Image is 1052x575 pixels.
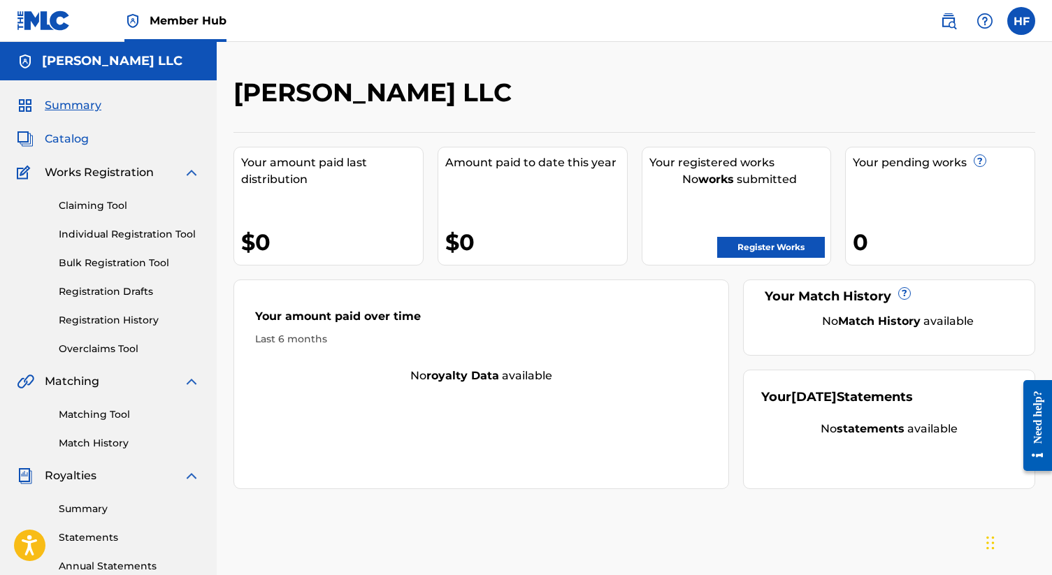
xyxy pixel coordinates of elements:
a: SummarySummary [17,97,101,114]
img: MLC Logo [17,10,71,31]
div: No submitted [649,171,831,188]
div: Last 6 months [255,332,707,347]
iframe: Chat Widget [982,508,1052,575]
h5: GENARO LLC [42,53,182,69]
a: Individual Registration Tool [59,227,200,242]
div: Your registered works [649,154,831,171]
a: Registration History [59,313,200,328]
span: ? [974,155,986,166]
span: Works Registration [45,164,154,181]
a: Public Search [935,7,963,35]
h2: [PERSON_NAME] LLC [233,77,519,108]
img: expand [183,467,200,484]
div: No available [779,313,1017,330]
div: User Menu [1007,7,1035,35]
span: [DATE] [791,389,837,405]
a: Overclaims Tool [59,342,200,356]
a: Claiming Tool [59,198,200,213]
a: Annual Statements [59,559,200,574]
div: Amount paid to date this year [445,154,627,171]
span: Royalties [45,467,96,484]
img: Matching [17,373,34,390]
div: Your Match History [761,287,1017,306]
a: Summary [59,502,200,516]
a: Bulk Registration Tool [59,256,200,270]
a: Match History [59,436,200,451]
img: Accounts [17,53,34,70]
img: expand [183,373,200,390]
div: Your Statements [761,388,913,407]
div: Your amount paid last distribution [241,154,423,188]
div: Your amount paid over time [255,308,707,332]
div: No available [761,421,1017,437]
a: Statements [59,530,200,545]
img: Summary [17,97,34,114]
strong: statements [837,422,905,435]
span: Member Hub [150,13,226,29]
div: No available [234,367,728,384]
strong: royalty data [426,369,499,382]
strong: Match History [838,314,921,328]
a: CatalogCatalog [17,131,89,147]
a: Registration Drafts [59,284,200,299]
a: Matching Tool [59,407,200,422]
iframe: Resource Center [1013,370,1052,482]
a: Register Works [717,237,825,258]
span: Summary [45,97,101,114]
span: Catalog [45,131,89,147]
span: ? [899,288,910,299]
img: Works Registration [17,164,35,181]
img: Catalog [17,131,34,147]
strong: works [698,173,734,186]
span: Matching [45,373,99,390]
img: Royalties [17,467,34,484]
div: $0 [445,226,627,258]
div: 0 [853,226,1035,258]
img: search [940,13,957,29]
img: expand [183,164,200,181]
div: $0 [241,226,423,258]
div: Your pending works [853,154,1035,171]
img: help [977,13,993,29]
img: Top Rightsholder [124,13,141,29]
div: Help [971,7,999,35]
div: Drag [986,522,995,564]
